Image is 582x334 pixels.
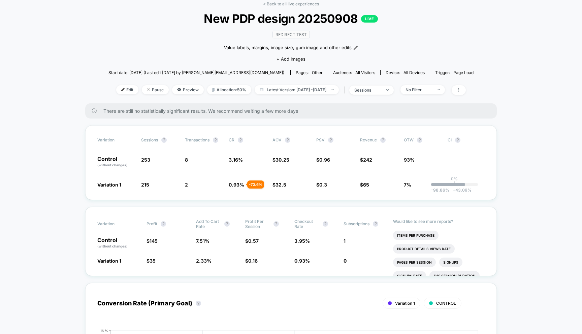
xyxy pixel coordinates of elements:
[393,244,455,254] li: Product Details Views Rate
[344,238,346,244] span: 1
[294,219,319,229] span: Checkout Rate
[142,85,169,94] span: Pause
[172,85,204,94] span: Preview
[245,258,258,264] span: $
[406,87,432,92] div: No Filter
[150,258,156,264] span: 35
[141,157,150,163] span: 253
[331,89,334,90] img: end
[393,258,436,267] li: Pages Per Session
[260,88,263,91] img: calendar
[404,157,415,163] span: 93%
[161,137,167,143] button: ?
[403,70,425,75] span: all devices
[316,182,327,188] span: $
[363,182,369,188] span: 65
[453,70,474,75] span: Page Load
[355,70,375,75] span: All Visitors
[103,108,483,114] span: There are still no statistically significant results. We recommend waiting a few more days
[454,181,455,186] p: |
[245,238,259,244] span: $
[196,301,201,306] button: ?
[108,70,284,75] span: Start date: [DATE] (Last edit [DATE] by [PERSON_NAME][EMAIL_ADDRESS][DOMAIN_NAME])
[393,271,426,280] li: Signups Rate
[363,157,372,163] span: 242
[316,157,330,163] span: $
[97,258,121,264] span: Variation 1
[224,44,352,51] span: Value labels, margins, image size, gum image and other edits
[272,157,289,163] span: $
[276,182,286,188] span: 32.5
[127,11,455,26] span: New PDP design 20250908
[141,182,149,188] span: 215
[248,258,258,264] span: 0.16
[185,137,209,142] span: Transactions
[360,182,369,188] span: $
[273,221,279,227] button: ?
[451,176,458,181] p: 0%
[272,137,282,142] span: AOV
[185,157,188,163] span: 8
[294,238,310,244] span: 3.95 %
[248,238,259,244] span: 0.57
[360,157,372,163] span: $
[380,70,430,75] span: Device:
[319,157,330,163] span: 0.96
[147,258,156,264] span: $
[404,137,441,143] span: OTW
[97,219,134,229] span: Variation
[328,137,333,143] button: ?
[449,188,472,193] span: 43.09 %
[448,158,485,168] span: ---
[436,301,456,306] span: CONTROL
[439,258,462,267] li: Signups
[386,89,389,91] img: end
[196,219,221,229] span: Add To Cart Rate
[276,157,289,163] span: 30.25
[448,137,485,143] span: CI
[116,85,138,94] span: Edit
[344,221,369,226] span: Subscriptions
[97,237,140,249] p: Control
[354,88,381,93] div: sessions
[319,182,327,188] span: 0.3
[453,188,455,193] span: +
[393,219,485,224] p: Would like to see more reports?
[147,238,158,244] span: $
[185,182,188,188] span: 2
[245,219,270,229] span: Profit Per Session
[316,137,325,142] span: PSV
[285,137,290,143] button: ?
[97,156,134,168] p: Control
[141,137,158,142] span: Sessions
[229,157,243,163] span: 3.16 %
[161,221,166,227] button: ?
[229,182,244,188] span: 0.93 %
[312,70,323,75] span: other
[344,258,347,264] span: 0
[263,1,319,6] a: < Back to all live experiences
[97,182,121,188] span: Variation 1
[100,328,108,332] tspan: 16 %
[207,85,251,94] span: Allocation: 50%
[272,182,286,188] span: $
[361,15,378,23] p: LIVE
[277,56,305,62] span: + Add Images
[212,88,215,92] img: rebalance
[255,85,339,94] span: Latest Version: [DATE] - [DATE]
[229,137,234,142] span: CR
[393,231,439,240] li: Items Per Purchase
[224,221,230,227] button: ?
[417,137,422,143] button: ?
[272,31,310,38] span: Redirect Test
[147,88,150,91] img: end
[97,137,134,143] span: Variation
[196,258,212,264] span: 2.33 %
[395,301,415,306] span: Variation 1
[431,188,449,193] span: -98.86 %
[380,137,386,143] button: ?
[196,238,209,244] span: 7.51 %
[97,163,128,167] span: (without changes)
[147,221,157,226] span: Profit
[121,88,125,91] img: edit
